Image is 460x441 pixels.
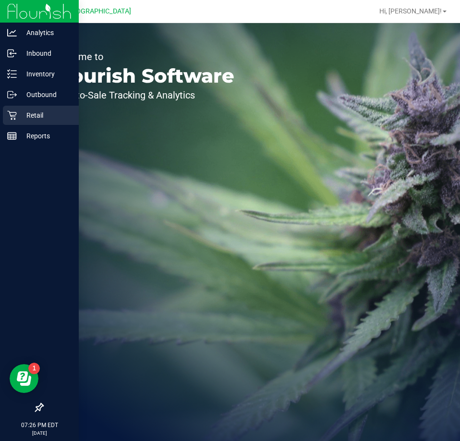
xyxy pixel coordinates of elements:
[52,90,234,100] p: Seed-to-Sale Tracking & Analytics
[10,364,38,393] iframe: Resource center
[7,49,17,58] inline-svg: Inbound
[17,130,74,142] p: Reports
[7,90,17,99] inline-svg: Outbound
[17,27,74,38] p: Analytics
[52,52,234,61] p: Welcome to
[52,66,234,86] p: Flourish Software
[379,7,442,15] span: Hi, [PERSON_NAME]!
[4,421,74,429] p: 07:26 PM EDT
[28,363,40,374] iframe: Resource center unread badge
[17,48,74,59] p: Inbound
[65,7,131,15] span: [GEOGRAPHIC_DATA]
[17,110,74,121] p: Retail
[4,429,74,437] p: [DATE]
[7,110,17,120] inline-svg: Retail
[17,68,74,80] p: Inventory
[7,131,17,141] inline-svg: Reports
[7,28,17,37] inline-svg: Analytics
[7,69,17,79] inline-svg: Inventory
[17,89,74,100] p: Outbound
